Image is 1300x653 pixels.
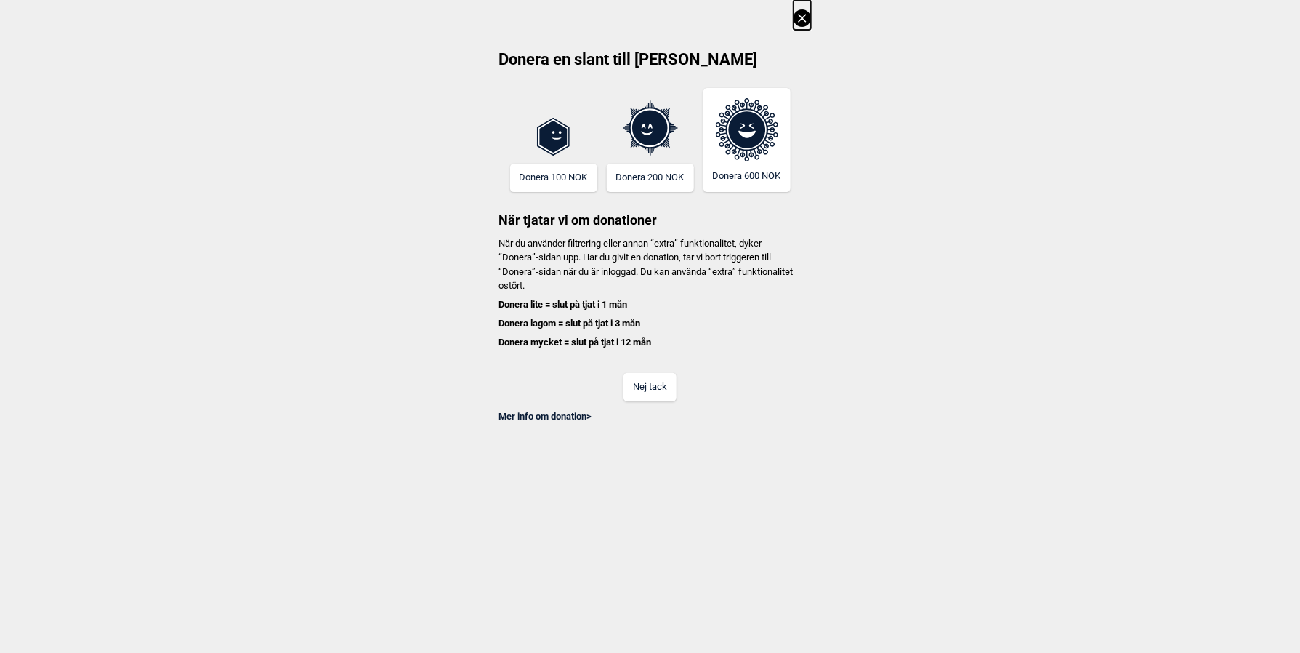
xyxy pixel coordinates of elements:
a: Mer info om donation> [499,411,592,422]
button: Donera 200 NOK [607,164,694,192]
b: Donera mycket = slut på tjat i 12 mån [499,337,652,348]
button: Donera 600 NOK [703,88,791,192]
h2: Donera en slant till [PERSON_NAME] [490,49,811,81]
p: När du använder filtrering eller annan “extra” funktionalitet, dyker “Donera”-sidan upp. Har du g... [490,236,811,350]
b: Donera lite = slut på tjat i 1 mån [499,299,628,310]
button: Nej tack [623,373,677,401]
h3: När tjatar vi om donationer [490,192,811,229]
button: Donera 100 NOK [510,164,597,192]
b: Donera lagom = slut på tjat i 3 mån [499,318,641,329]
